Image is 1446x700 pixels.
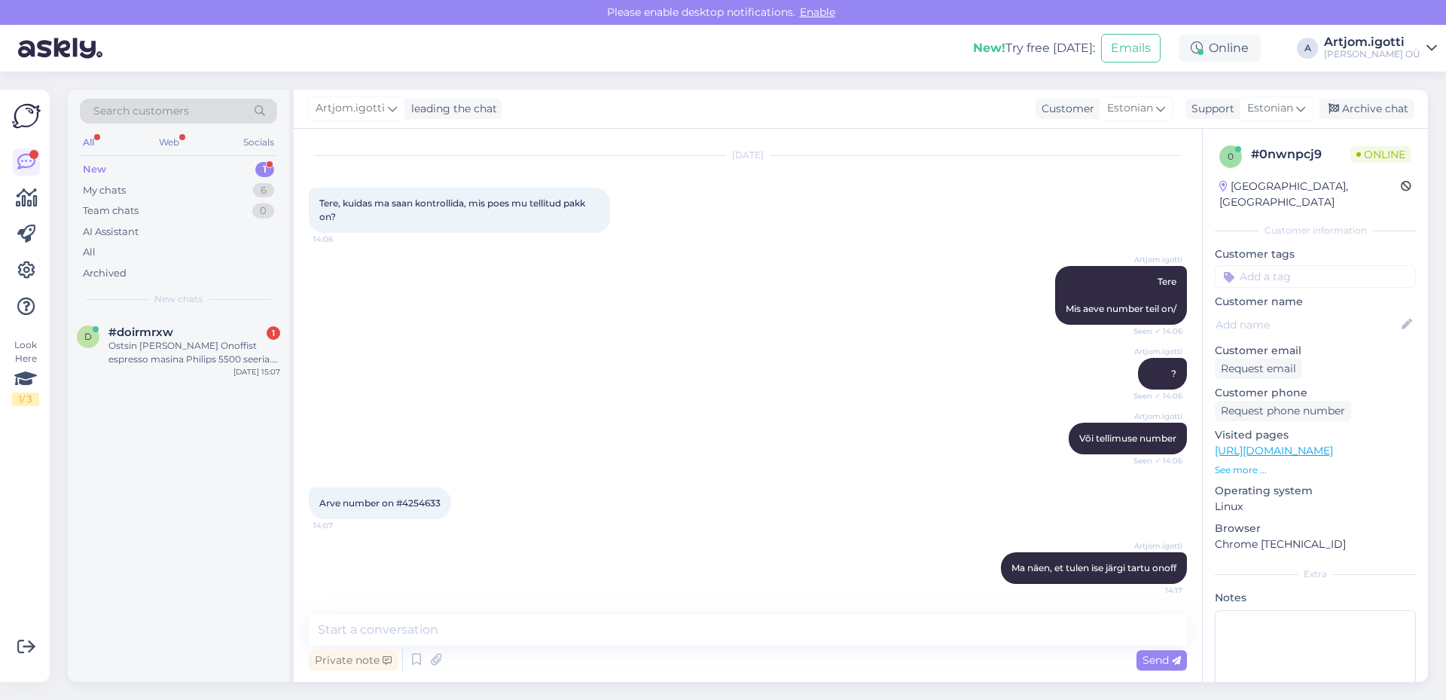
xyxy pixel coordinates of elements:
span: 14:07 [313,520,370,531]
button: Emails [1101,34,1161,63]
input: Add a tag [1215,265,1416,288]
div: Ostsin [PERSON_NAME] Onoffist espresso masina Philips 5500 seeria. Kuidas ma leian eestikeelse ka... [108,339,280,366]
div: Request email [1215,359,1302,379]
div: 1 [267,326,280,340]
p: Customer email [1215,343,1416,359]
p: Chrome [TECHNICAL_ID] [1215,536,1416,552]
span: Seen ✓ 14:06 [1126,455,1182,466]
p: Customer tags [1215,246,1416,262]
div: 0 [252,203,274,219]
div: AI Assistant [83,225,139,240]
div: 1 [255,162,274,177]
div: Customer information [1215,224,1416,237]
div: Artjom.igotti [1324,36,1420,48]
div: 1 / 3 [12,393,39,406]
span: d [84,331,92,342]
p: Linux [1215,499,1416,515]
div: Try free [DATE]: [973,39,1095,57]
span: Online [1350,146,1411,163]
div: Look Here [12,338,39,406]
div: Request phone number [1215,401,1351,421]
div: Socials [240,133,277,152]
span: Artjom.igotti [316,100,385,117]
p: Operating system [1215,483,1416,499]
div: All [83,245,96,260]
div: A [1297,38,1318,59]
span: Arve number on #4254633 [319,497,441,509]
span: Seen ✓ 14:06 [1126,390,1182,402]
div: New [83,162,106,177]
div: Team chats [83,203,139,219]
span: Estonian [1107,100,1153,117]
div: Customer [1036,101,1094,117]
span: Artjom.igotti [1126,346,1182,357]
input: Add name [1216,316,1399,333]
p: See more ... [1215,463,1416,477]
span: Estonian [1247,100,1293,117]
div: Web [156,133,182,152]
div: Archive chat [1319,99,1414,119]
span: Send [1142,653,1181,667]
div: [PERSON_NAME] OÜ [1324,48,1420,60]
span: #doirmrxw [108,326,173,339]
span: 0 [1228,151,1234,162]
a: Artjom.igotti[PERSON_NAME] OÜ [1324,36,1437,60]
div: leading the chat [405,101,497,117]
div: # 0nwnpcj9 [1251,145,1350,164]
span: New chats [154,292,203,306]
span: Enable [795,5,840,19]
span: Artjom.igotti [1126,540,1182,552]
span: Search customers [93,103,189,119]
span: Seen ✓ 14:06 [1126,326,1182,337]
p: Notes [1215,590,1416,606]
a: [URL][DOMAIN_NAME] [1215,444,1333,457]
p: Visited pages [1215,427,1416,443]
div: Archived [83,266,127,281]
span: Artjom.igotti [1126,254,1182,265]
div: Private note [309,650,398,671]
p: Browser [1215,521,1416,536]
div: [DATE] 15:07 [233,366,280,378]
img: Askly Logo [12,102,41,130]
div: 6 [253,183,274,198]
span: Tere, kuidas ma saan kontrollida, mis poes mu tellitud pakk on? [319,197,587,222]
div: My chats [83,183,126,198]
p: Customer name [1215,294,1416,310]
div: [GEOGRAPHIC_DATA], [GEOGRAPHIC_DATA] [1219,179,1401,210]
div: Online [1179,35,1261,62]
span: 14:06 [313,234,370,245]
b: New! [973,41,1005,55]
div: All [80,133,97,152]
span: Artjom.igotti [1126,411,1182,422]
span: Ma näen, et tulen ise järgi tartu onoff [1011,562,1176,573]
div: Support [1185,101,1234,117]
span: ? [1171,368,1176,379]
p: Customer phone [1215,385,1416,401]
span: 14:17 [1126,585,1182,596]
div: Extra [1215,567,1416,581]
div: [DATE] [309,148,1187,162]
span: Või tellimuse number [1079,433,1176,444]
